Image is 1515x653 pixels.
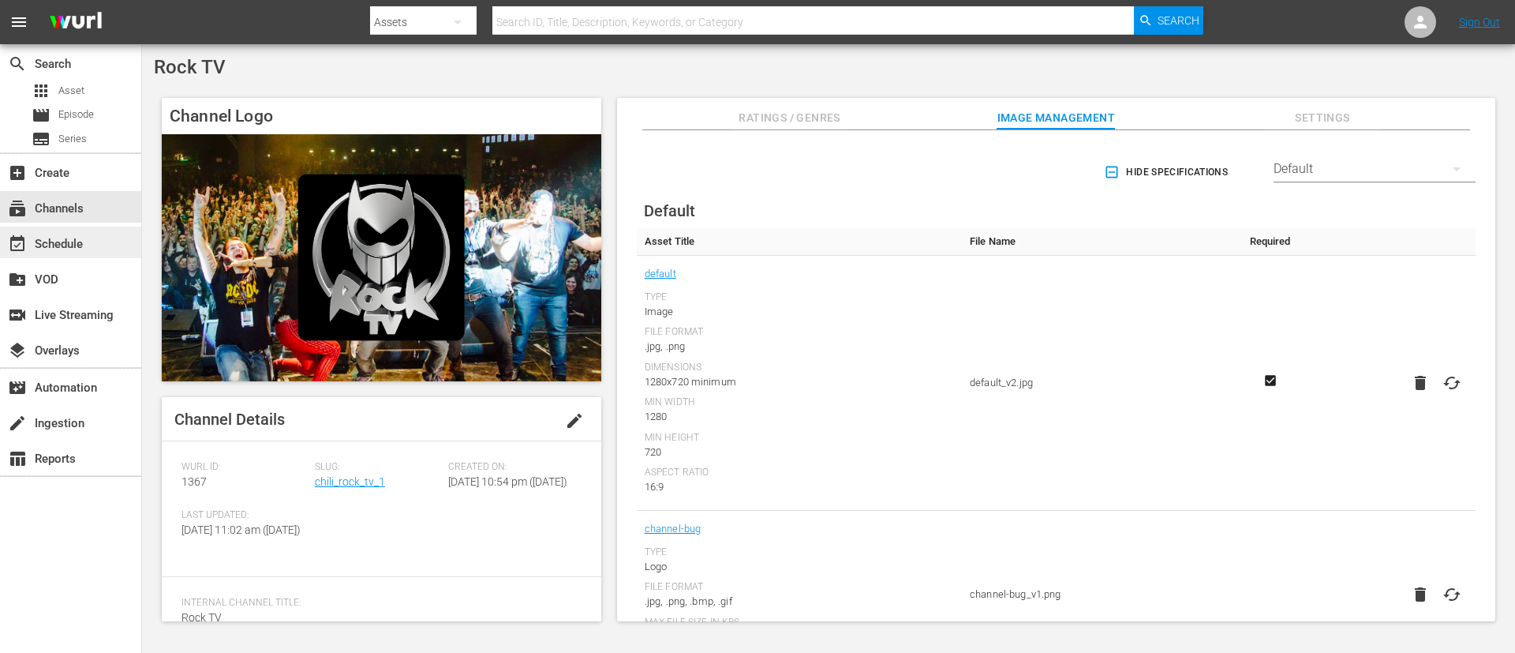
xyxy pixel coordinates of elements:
span: Rock TV [181,611,222,624]
span: Automation [8,378,27,397]
img: ans4CAIJ8jUAAAAAAAAAAAAAAAAAAAAAAAAgQb4GAAAAAAAAAAAAAAAAAAAAAAAAJMjXAAAAAAAAAAAAAAAAAAAAAAAAgAT5G... [38,4,114,41]
span: Ratings / Genres [731,108,849,128]
span: Settings [1263,108,1382,128]
th: Asset Title [637,227,962,256]
span: 1367 [181,475,207,488]
span: Hide Specifications [1107,164,1228,181]
span: Series [58,131,87,147]
span: Schedule [8,235,27,253]
h4: Channel Logo [162,98,601,134]
span: Last Updated: [181,509,307,522]
span: Reports [8,449,27,468]
span: VOD [8,270,27,289]
a: channel-bug [645,519,701,539]
th: File Name [962,227,1236,256]
span: Created On: [448,461,574,474]
a: Sign Out [1459,16,1500,28]
span: Channel Details [174,410,285,429]
button: Search [1134,6,1203,35]
div: Default [1274,147,1476,191]
span: Search [8,54,27,73]
span: menu [9,13,28,32]
span: Episode [58,107,94,122]
span: Rock TV [154,56,226,78]
td: default_v2.jpg [962,256,1236,511]
span: [DATE] 11:02 am ([DATE]) [181,524,301,536]
span: Default [644,201,695,220]
img: Rock TV [162,134,601,381]
div: .jpg, .png [645,339,954,355]
div: Dimensions [645,362,954,374]
button: Hide Specifications [1101,150,1234,194]
div: Logo [645,559,954,575]
span: Asset [58,83,84,99]
span: Search [1158,6,1199,35]
div: 16:9 [645,479,954,495]
th: Required [1236,227,1304,256]
div: File Format [645,581,954,594]
span: Ingestion [8,414,27,433]
div: Image [645,304,954,320]
span: Live Streaming [8,306,27,325]
a: default [645,264,676,284]
div: Aspect Ratio [645,467,954,479]
div: 720 [645,445,954,460]
span: Slug: [315,461,440,474]
div: 1280x720 minimum [645,374,954,390]
div: .jpg, .png, .bmp, .gif [645,594,954,610]
span: Create [8,163,27,182]
span: Image Management [997,108,1115,128]
div: 1280 [645,409,954,425]
div: Type [645,546,954,559]
svg: Required [1261,373,1280,388]
div: Min Height [645,432,954,445]
span: Overlays [8,341,27,360]
span: Series [32,129,50,148]
span: Wurl ID: [181,461,307,474]
span: Internal Channel Title: [181,597,574,610]
span: Asset [32,81,50,100]
div: Type [645,291,954,304]
a: chili_rock_tv_1 [315,475,385,488]
div: Min Width [645,396,954,409]
span: [DATE] 10:54 pm ([DATE]) [448,475,567,488]
button: edit [555,402,593,440]
span: Episode [32,106,50,125]
span: edit [565,411,584,430]
span: Channels [8,199,27,218]
div: File Format [645,326,954,339]
div: Max File Size In Kbs [645,617,954,629]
